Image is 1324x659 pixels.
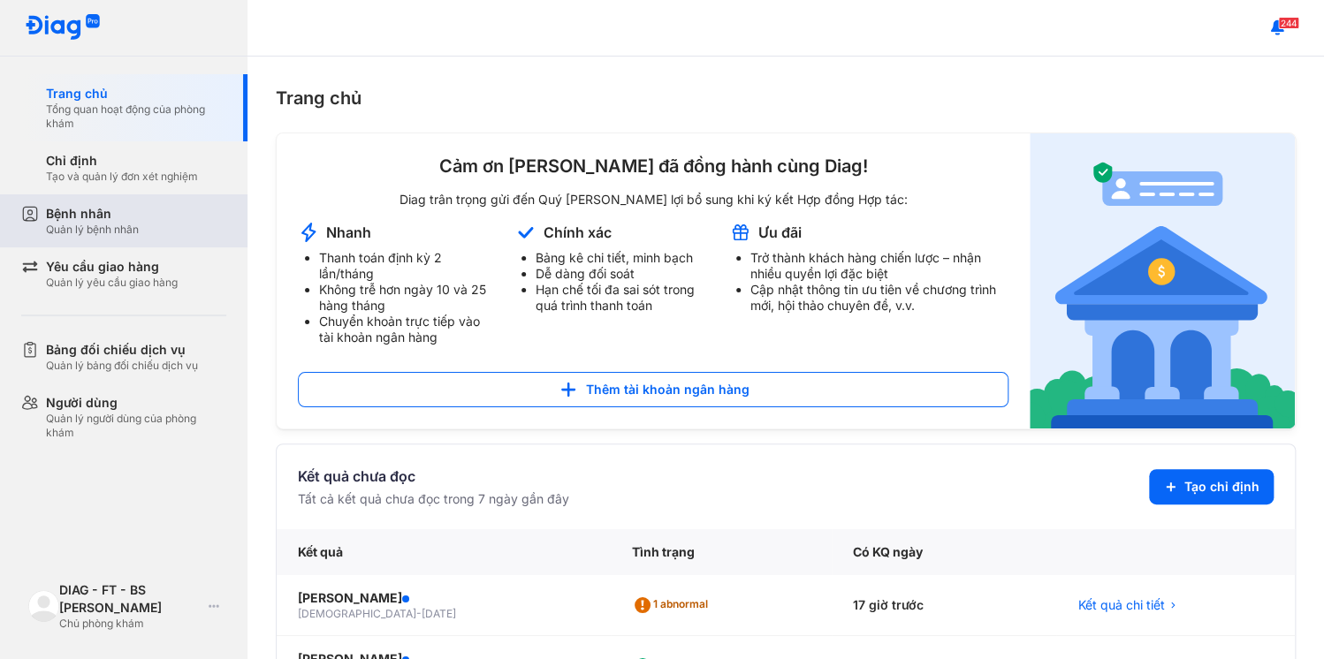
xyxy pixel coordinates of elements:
img: account-announcement [298,222,319,243]
div: Chủ phòng khám [59,617,202,631]
div: Nhanh [326,223,371,242]
span: [DEMOGRAPHIC_DATA] [298,607,416,620]
div: Quản lý người dùng của phòng khám [46,412,226,440]
div: Cảm ơn [PERSON_NAME] đã đồng hành cùng Diag! [298,155,1008,178]
div: Kết quả [277,529,611,575]
div: Quản lý yêu cầu giao hàng [46,276,178,290]
button: Tạo chỉ định [1149,469,1274,504]
div: Quản lý bảng đối chiếu dịch vụ [46,359,198,373]
div: Tình trạng [611,529,832,575]
img: account-announcement [729,222,751,243]
div: Yêu cầu giao hàng [46,258,178,276]
img: account-announcement [1030,133,1295,428]
li: Cập nhật thông tin ưu tiên về chương trình mới, hội thảo chuyên đề, v.v. [750,282,1008,314]
span: [DATE] [422,607,456,620]
div: Có KQ ngày [832,529,1057,575]
span: Kết quả chi tiết [1077,596,1164,614]
li: Bảng kê chi tiết, minh bạch [536,250,708,266]
div: Chỉ định [46,152,198,170]
div: Bảng đối chiếu dịch vụ [46,341,198,359]
img: logo [28,590,59,621]
li: Thanh toán định kỳ 2 lần/tháng [319,250,493,282]
div: Quản lý bệnh nhân [46,223,139,237]
div: Kết quả chưa đọc [298,466,569,487]
li: Trở thành khách hàng chiến lược – nhận nhiều quyền lợi đặc biệt [750,250,1008,282]
div: Tạo và quản lý đơn xét nghiệm [46,170,198,184]
li: Dễ dàng đối soát [536,266,708,282]
img: logo [25,14,101,42]
li: Hạn chế tối đa sai sót trong quá trình thanh toán [536,282,708,314]
div: [PERSON_NAME] [298,589,590,607]
div: Diag trân trọng gửi đến Quý [PERSON_NAME] lợi bổ sung khi ký kết Hợp đồng Hợp tác: [298,192,1008,208]
div: Tổng quan hoạt động của phòng khám [46,102,226,131]
div: Trang chủ [276,85,1296,111]
div: 17 giờ trước [832,575,1057,636]
li: Không trễ hơn ngày 10 và 25 hàng tháng [319,282,493,314]
button: Thêm tài khoản ngân hàng [298,372,1008,407]
span: - [416,607,422,620]
div: Bệnh nhân [46,205,139,223]
li: Chuyển khoản trực tiếp vào tài khoản ngân hàng [319,314,493,345]
span: 244 [1278,17,1299,29]
div: Chính xác [544,223,612,242]
div: Người dùng [46,394,226,412]
div: DIAG - FT - BS [PERSON_NAME] [59,581,202,617]
div: Tất cả kết quả chưa đọc trong 7 ngày gần đây [298,490,569,508]
div: Ưu đãi [758,223,802,242]
span: Tạo chỉ định [1184,478,1259,496]
div: 1 abnormal [632,591,715,619]
img: account-announcement [514,222,536,243]
div: Trang chủ [46,85,226,102]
